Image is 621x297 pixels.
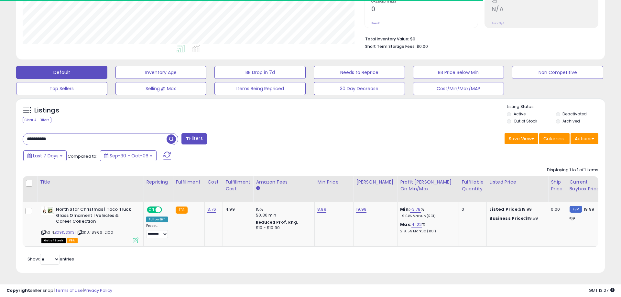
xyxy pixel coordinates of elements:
[514,118,537,124] label: Out of Stock
[539,133,570,144] button: Columns
[27,256,74,262] span: Show: entries
[6,287,30,293] strong: Copyright
[489,206,519,212] b: Listed Price:
[551,179,564,192] div: Ship Price
[365,36,409,42] b: Total Inventory Value:
[570,206,582,213] small: FBM
[514,111,526,117] label: Active
[77,230,113,235] span: | SKU: 18966_2100
[115,66,207,79] button: Inventory Age
[584,206,594,212] span: 19.99
[207,179,220,186] div: Cost
[371,5,478,14] h2: 0
[225,207,248,212] div: 4.99
[400,221,411,228] b: Max:
[462,179,484,192] div: Fulfillable Quantity
[256,225,310,231] div: $10 - $10.90
[100,150,157,161] button: Sep-30 - Oct-06
[256,179,312,186] div: Amazon Fees
[317,206,326,213] a: 8.99
[411,221,422,228] a: 41.22
[56,207,135,226] b: North Star Christmas | Taco Truck Glass Ornament | Vehicles & Career Collection
[512,66,603,79] button: Non Competitive
[417,43,428,49] span: $0.00
[507,104,605,110] p: Listing States:
[543,135,564,142] span: Columns
[365,35,594,42] li: $0
[547,167,598,173] div: Displaying 1 to 1 of 1 items
[6,288,112,294] div: seller snap | |
[55,230,76,235] a: B09KJS3K31
[400,206,410,212] b: Min:
[398,176,459,202] th: The percentage added to the cost of goods (COGS) that forms the calculator for Min & Max prices.
[571,133,598,144] button: Actions
[356,179,395,186] div: [PERSON_NAME]
[400,222,454,234] div: %
[492,21,504,25] small: Prev: N/A
[41,207,138,242] div: ASIN:
[462,207,482,212] div: 0
[371,21,380,25] small: Prev: 0
[34,106,59,115] h5: Listings
[400,179,456,192] div: Profit [PERSON_NAME] on Min/Max
[505,133,538,144] button: Save View
[41,238,66,243] span: All listings that are currently out of stock and unavailable for purchase on Amazon
[214,82,306,95] button: Items Being Repriced
[225,179,250,192] div: Fulfillment Cost
[589,287,615,293] span: 2025-10-14 13:27 GMT
[489,216,543,221] div: $19.59
[489,179,545,186] div: Listed Price
[356,206,366,213] a: 19.99
[214,66,306,79] button: BB Drop in 7d
[314,82,405,95] button: 30 Day Decrease
[146,224,168,238] div: Preset:
[489,215,525,221] b: Business Price:
[110,153,148,159] span: Sep-30 - Oct-06
[256,212,310,218] div: $0.30 min
[413,82,504,95] button: Cost/Min/Max/MAP
[55,287,83,293] a: Terms of Use
[176,207,188,214] small: FBA
[207,206,216,213] a: 3.76
[33,153,59,159] span: Last 7 Days
[400,229,454,234] p: 219.15% Markup (ROI)
[400,214,454,218] p: -9.04% Markup (ROI)
[68,153,97,159] span: Compared to:
[147,207,156,213] span: ON
[365,44,416,49] b: Short Term Storage Fees:
[489,207,543,212] div: $19.99
[314,66,405,79] button: Needs to Reprice
[41,207,54,215] img: 4188rQTibUL._SL40_.jpg
[146,179,170,186] div: Repricing
[256,186,260,191] small: Amazon Fees.
[492,5,598,14] h2: N/A
[181,133,207,144] button: Filters
[146,217,168,222] div: Follow BB *
[16,82,107,95] button: Top Sellers
[317,179,351,186] div: Min Price
[413,66,504,79] button: BB Price Below Min
[40,179,141,186] div: Title
[67,238,78,243] span: FBA
[16,66,107,79] button: Default
[551,207,561,212] div: 0.00
[176,179,202,186] div: Fulfillment
[562,118,580,124] label: Archived
[562,111,587,117] label: Deactivated
[400,207,454,218] div: %
[23,150,67,161] button: Last 7 Days
[410,206,421,213] a: -3.78
[84,287,112,293] a: Privacy Policy
[256,219,298,225] b: Reduced Prof. Rng.
[161,207,171,213] span: OFF
[570,179,603,192] div: Current Buybox Price
[23,117,51,123] div: Clear All Filters
[115,82,207,95] button: Selling @ Max
[256,207,310,212] div: 15%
